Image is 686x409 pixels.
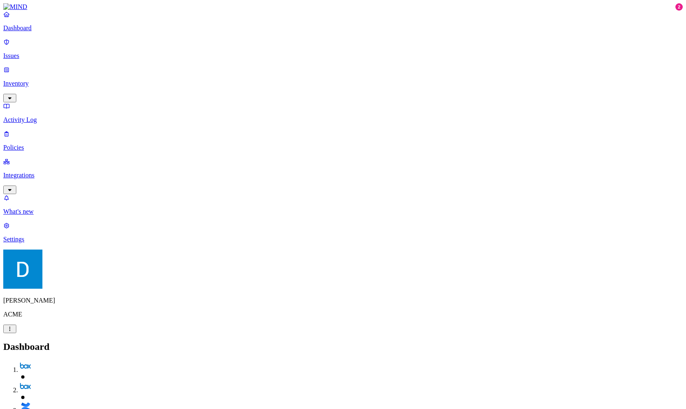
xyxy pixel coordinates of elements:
a: Settings [3,222,683,243]
p: Issues [3,52,683,60]
a: Integrations [3,158,683,193]
a: Dashboard [3,11,683,32]
p: Activity Log [3,116,683,124]
img: svg%3e [20,381,31,392]
img: MIND [3,3,27,11]
p: Settings [3,236,683,243]
div: 2 [675,3,683,11]
p: Policies [3,144,683,151]
a: Activity Log [3,102,683,124]
a: MIND [3,3,683,11]
a: Issues [3,38,683,60]
p: Dashboard [3,24,683,32]
img: Daniel Golshani [3,250,42,289]
p: What's new [3,208,683,215]
p: Integrations [3,172,683,179]
a: Policies [3,130,683,151]
img: svg%3e [20,360,31,372]
p: Inventory [3,80,683,87]
p: [PERSON_NAME] [3,297,683,304]
a: Inventory [3,66,683,101]
p: ACME [3,311,683,318]
h2: Dashboard [3,341,683,352]
a: What's new [3,194,683,215]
